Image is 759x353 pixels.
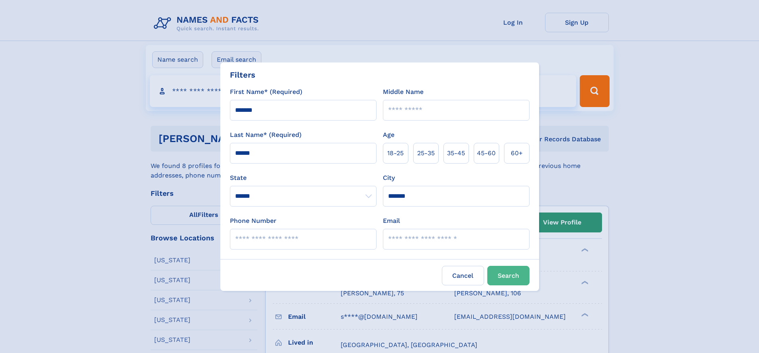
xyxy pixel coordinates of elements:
[387,148,404,158] span: 18‑25
[230,87,302,97] label: First Name* (Required)
[447,148,465,158] span: 35‑45
[417,148,435,158] span: 25‑35
[383,173,395,183] label: City
[230,69,255,81] div: Filters
[442,266,484,285] label: Cancel
[477,148,496,158] span: 45‑60
[230,130,302,140] label: Last Name* (Required)
[230,173,377,183] label: State
[511,148,523,158] span: 60+
[487,266,530,285] button: Search
[383,216,400,226] label: Email
[383,87,424,97] label: Middle Name
[230,216,277,226] label: Phone Number
[383,130,394,140] label: Age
